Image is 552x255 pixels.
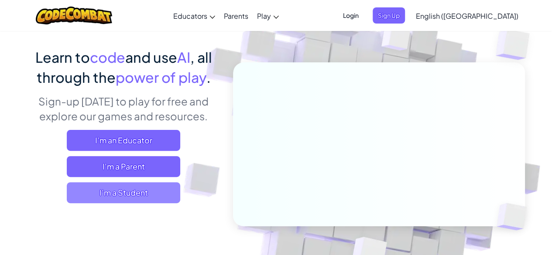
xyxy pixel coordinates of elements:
span: English ([GEOGRAPHIC_DATA]) [416,11,518,20]
span: . [206,68,211,86]
button: Sign Up [373,7,405,24]
button: Login [338,7,364,24]
span: code [90,48,125,66]
span: AI [177,48,190,66]
a: I'm an Educator [67,130,180,151]
span: Educators [173,11,207,20]
p: Sign-up [DATE] to play for free and explore our games and resources. [27,94,220,123]
a: Parents [219,4,253,27]
a: Educators [169,4,219,27]
span: Learn to [35,48,90,66]
span: power of play [116,68,206,86]
button: I'm a Student [67,182,180,203]
a: Play [253,4,283,27]
span: and use [125,48,177,66]
a: English ([GEOGRAPHIC_DATA]) [411,4,523,27]
span: Play [257,11,271,20]
img: CodeCombat logo [36,7,112,24]
img: Overlap cubes [365,7,428,72]
a: I'm a Parent [67,156,180,177]
img: Overlap cubes [482,185,547,248]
